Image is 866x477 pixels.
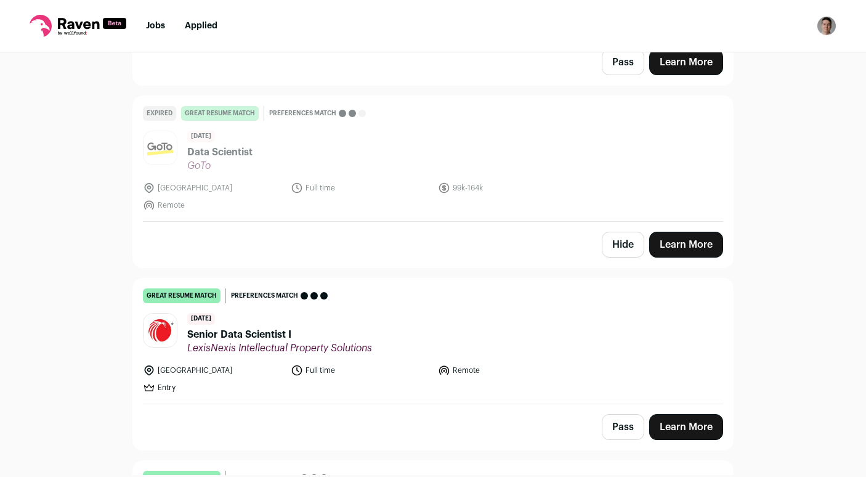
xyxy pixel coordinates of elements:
a: Learn More [649,232,723,258]
li: Full time [291,364,431,377]
button: Open dropdown [817,16,836,36]
img: 3e39d8c96b50d931f4ef3aa8082e3a3eea522a51bf49752c56f7739ff8d3a9ab.jpg [144,131,177,165]
span: GoTo [187,160,253,172]
a: Learn More [649,414,723,440]
span: Preferences match [231,290,298,302]
button: Pass [602,49,644,75]
img: 12239290-medium_jpg [817,16,836,36]
li: Remote [438,364,578,377]
a: Expired great resume match Preferences match [DATE] Data Scientist GoTo [GEOGRAPHIC_DATA] Full ti... [133,96,733,221]
span: Data Scientist [187,145,253,160]
button: Hide [602,232,644,258]
a: Jobs [146,22,165,30]
span: Preferences match [269,107,336,120]
li: 99k-164k [438,182,578,194]
span: [DATE] [187,313,215,325]
span: Senior Data Scientist I [187,327,372,342]
span: LexisNexis Intellectual Property Solutions [187,342,372,354]
img: c88858feb094307a86512456a1b15523ff5d437347f12762eed0741ccba1c844 [144,314,177,347]
span: [DATE] [187,131,215,142]
li: Remote [143,199,283,211]
div: Expired [143,106,176,121]
li: Entry [143,381,283,394]
li: [GEOGRAPHIC_DATA] [143,182,283,194]
a: Applied [185,22,217,30]
button: Pass [602,414,644,440]
div: great resume match [181,106,259,121]
div: great resume match [143,288,221,303]
li: Full time [291,182,431,194]
a: great resume match Preferences match [DATE] Senior Data Scientist I LexisNexis Intellectual Prope... [133,279,733,404]
li: [GEOGRAPHIC_DATA] [143,364,283,377]
a: Learn More [649,49,723,75]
